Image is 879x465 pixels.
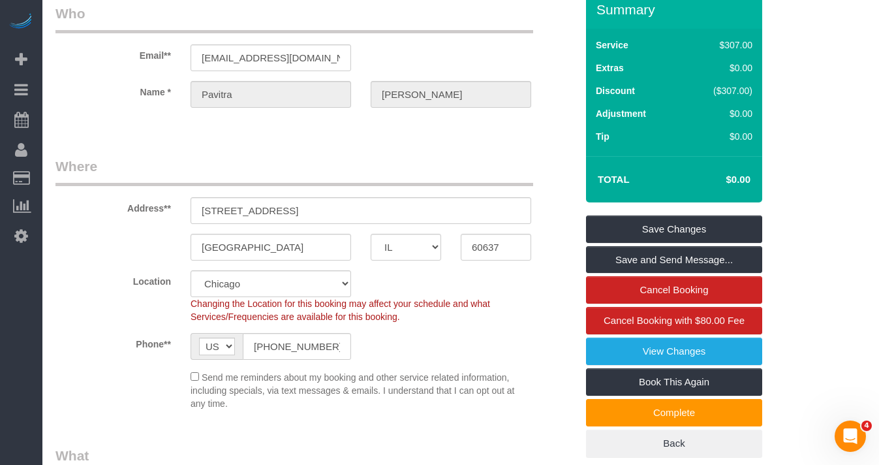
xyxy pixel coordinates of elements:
[586,368,762,396] a: Book This Again
[586,216,762,243] a: Save Changes
[191,372,515,409] span: Send me reminders about my booking and other service related information, including specials, via...
[586,246,762,274] a: Save and Send Message...
[596,39,628,52] label: Service
[686,39,752,52] div: $307.00
[598,174,630,185] strong: Total
[55,4,533,33] legend: Who
[586,338,762,365] a: View Changes
[687,174,750,185] h4: $0.00
[55,157,533,186] legend: Where
[686,130,752,143] div: $0.00
[461,234,531,261] input: Zip Code**
[835,421,866,452] iframe: Intercom live chat
[861,421,872,431] span: 4
[586,399,762,426] a: Complete
[191,298,490,322] span: Changing the Location for this booking may affect your schedule and what Services/Frequencies are...
[586,276,762,304] a: Cancel Booking
[596,130,609,143] label: Tip
[596,84,635,97] label: Discount
[686,107,752,120] div: $0.00
[371,81,531,108] input: Last Name*
[586,307,762,334] a: Cancel Booking with $80.00 Fee
[596,61,624,74] label: Extras
[46,81,181,99] label: Name *
[8,13,34,31] img: Automaid Logo
[596,2,756,17] h3: Summary
[686,61,752,74] div: $0.00
[586,430,762,457] a: Back
[191,81,351,108] input: First Name**
[686,84,752,97] div: ($307.00)
[604,315,745,326] span: Cancel Booking with $80.00 Fee
[596,107,646,120] label: Adjustment
[46,270,181,288] label: Location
